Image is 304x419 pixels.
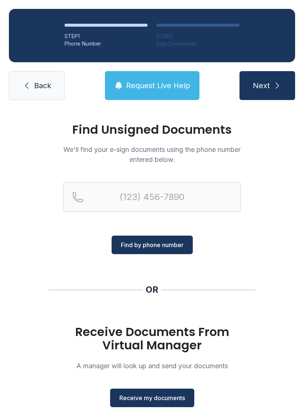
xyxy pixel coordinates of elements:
[63,182,241,212] input: Reservation phone number
[121,240,184,249] span: Find by phone number
[253,80,270,91] span: Next
[65,33,148,40] div: STEP 1
[156,40,239,47] div: Sign Documents
[63,325,241,352] h1: Receive Documents From Virtual Manager
[119,393,185,402] span: Receive my documents
[65,40,148,47] div: Phone Number
[126,80,190,91] span: Request Live Help
[63,144,241,164] p: We'll find your e-sign documents using the phone number entered below.
[146,284,158,296] div: OR
[34,80,51,91] span: Back
[156,33,239,40] div: STEP 2
[63,361,241,371] p: A manager will look up and send your documents
[63,124,241,136] h1: Find Unsigned Documents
